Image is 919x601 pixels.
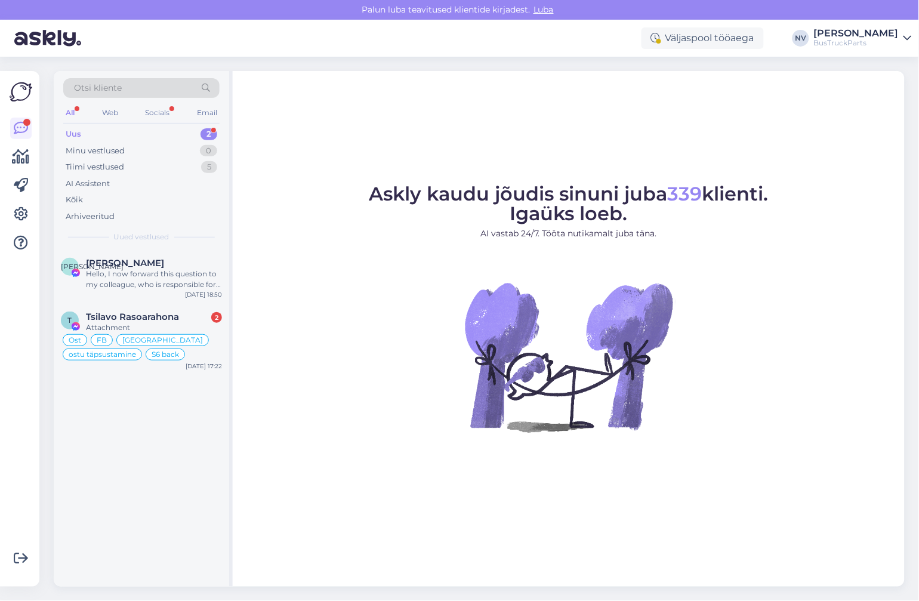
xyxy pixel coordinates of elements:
[642,27,764,49] div: Väljaspool tööaega
[369,227,769,240] p: AI vastab 24/7. Tööta nutikamalt juba täna.
[814,29,899,38] div: [PERSON_NAME]
[186,362,222,371] div: [DATE] 17:22
[74,82,122,94] span: Otsi kliente
[185,290,222,299] div: [DATE] 18:50
[86,269,222,290] div: Hello, I now forward this question to my colleague, who is responsible for this. The reply will b...
[68,316,72,325] span: T
[97,337,107,344] span: FB
[201,161,217,173] div: 5
[66,194,83,206] div: Kõik
[461,249,676,464] img: No Chat active
[152,351,179,358] span: S6 back
[792,30,809,47] div: NV
[69,337,81,344] span: Ost
[66,128,81,140] div: Uus
[86,322,222,333] div: Attachment
[195,105,220,121] div: Email
[114,232,169,242] span: Uued vestlused
[66,161,124,173] div: Tiimi vestlused
[63,105,77,121] div: All
[143,105,172,121] div: Socials
[122,337,203,344] span: [GEOGRAPHIC_DATA]
[10,81,32,103] img: Askly Logo
[66,178,110,190] div: AI Assistent
[814,29,912,48] a: [PERSON_NAME]BusTruckParts
[69,351,136,358] span: ostu täpsustamine
[211,312,222,323] div: 2
[86,312,179,322] span: Tsilavo Rasoarahona
[200,145,217,157] div: 0
[66,145,125,157] div: Minu vestlused
[668,182,702,205] span: 339
[61,262,124,271] span: [PERSON_NAME]
[369,182,769,225] span: Askly kaudu jõudis sinuni juba klienti. Igaüks loeb.
[100,105,121,121] div: Web
[530,4,557,15] span: Luba
[814,38,899,48] div: BusTruckParts
[66,211,115,223] div: Arhiveeritud
[201,128,217,140] div: 2
[86,258,164,269] span: Наталия Абдалла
